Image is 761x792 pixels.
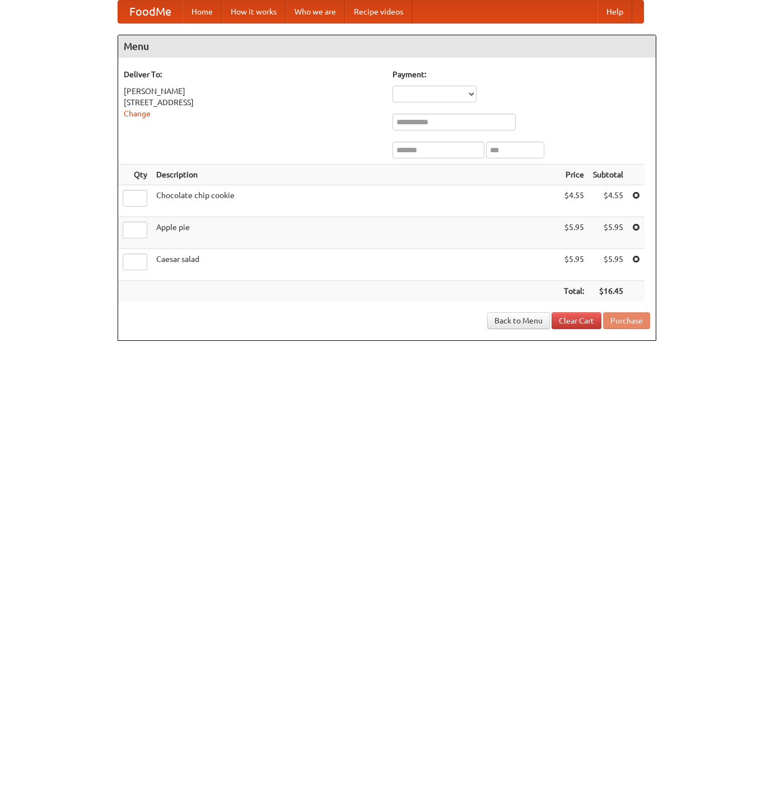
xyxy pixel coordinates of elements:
[118,35,656,58] h4: Menu
[597,1,632,23] a: Help
[124,109,151,118] a: Change
[222,1,286,23] a: How it works
[124,86,381,97] div: [PERSON_NAME]
[152,217,559,249] td: Apple pie
[124,69,381,80] h5: Deliver To:
[589,165,628,185] th: Subtotal
[118,165,152,185] th: Qty
[559,185,589,217] td: $4.55
[152,249,559,281] td: Caesar salad
[589,281,628,302] th: $16.45
[183,1,222,23] a: Home
[118,1,183,23] a: FoodMe
[286,1,345,23] a: Who we are
[559,165,589,185] th: Price
[559,217,589,249] td: $5.95
[559,281,589,302] th: Total:
[345,1,412,23] a: Recipe videos
[487,312,550,329] a: Back to Menu
[589,217,628,249] td: $5.95
[559,249,589,281] td: $5.95
[152,165,559,185] th: Description
[603,312,650,329] button: Purchase
[552,312,601,329] a: Clear Cart
[393,69,650,80] h5: Payment:
[589,185,628,217] td: $4.55
[124,97,381,108] div: [STREET_ADDRESS]
[589,249,628,281] td: $5.95
[152,185,559,217] td: Chocolate chip cookie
